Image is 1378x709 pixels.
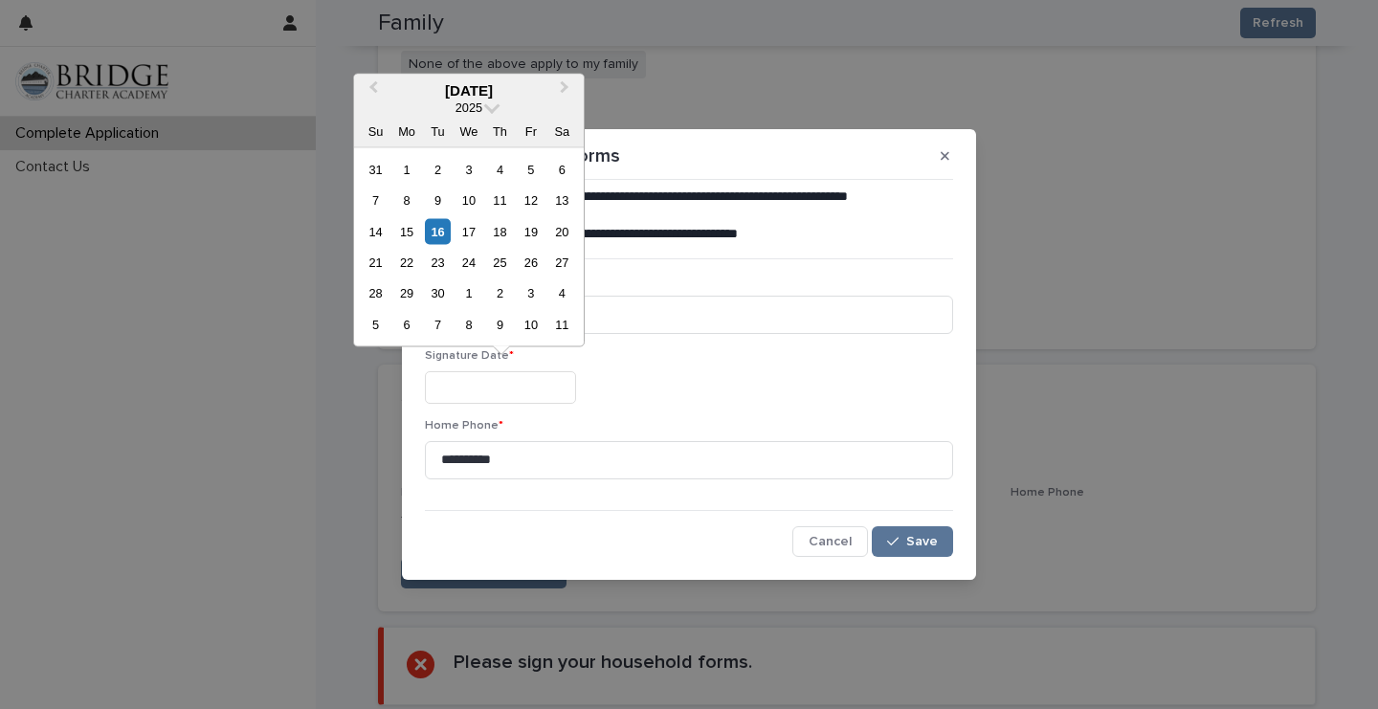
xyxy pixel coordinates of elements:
[518,218,544,244] div: Choose Friday, September 19th, 2025
[518,156,544,182] div: Choose Friday, September 5th, 2025
[425,118,451,144] div: Tu
[549,311,575,337] div: Choose Saturday, October 11th, 2025
[456,118,481,144] div: We
[363,118,389,144] div: Su
[393,280,419,306] div: Choose Monday, September 29th, 2025
[356,76,387,106] button: Previous Month
[393,156,419,182] div: Choose Monday, September 1st, 2025
[456,280,481,306] div: Choose Wednesday, October 1st, 2025
[549,118,575,144] div: Sa
[518,280,544,306] div: Choose Friday, October 3rd, 2025
[549,280,575,306] div: Choose Saturday, October 4th, 2025
[425,311,451,337] div: Choose Tuesday, October 7th, 2025
[906,535,938,548] span: Save
[425,218,451,244] div: Choose Tuesday, September 16th, 2025
[363,188,389,213] div: Choose Sunday, September 7th, 2025
[792,526,868,557] button: Cancel
[425,280,451,306] div: Choose Tuesday, September 30th, 2025
[363,311,389,337] div: Choose Sunday, October 5th, 2025
[456,188,481,213] div: Choose Wednesday, September 10th, 2025
[487,156,513,182] div: Choose Thursday, September 4th, 2025
[518,188,544,213] div: Choose Friday, September 12th, 2025
[487,218,513,244] div: Choose Thursday, September 18th, 2025
[809,535,852,548] span: Cancel
[549,250,575,276] div: Choose Saturday, September 27th, 2025
[518,118,544,144] div: Fr
[456,100,482,114] span: 2025
[487,118,513,144] div: Th
[393,188,419,213] div: Choose Monday, September 8th, 2025
[549,156,575,182] div: Choose Saturday, September 6th, 2025
[425,420,503,432] span: Home Phone
[487,250,513,276] div: Choose Thursday, September 25th, 2025
[354,81,584,99] div: [DATE]
[487,311,513,337] div: Choose Thursday, October 9th, 2025
[487,280,513,306] div: Choose Thursday, October 2nd, 2025
[363,280,389,306] div: Choose Sunday, September 28th, 2025
[393,218,419,244] div: Choose Monday, September 15th, 2025
[425,250,451,276] div: Choose Tuesday, September 23rd, 2025
[872,526,953,557] button: Save
[456,311,481,337] div: Choose Wednesday, October 8th, 2025
[487,188,513,213] div: Choose Thursday, September 11th, 2025
[518,311,544,337] div: Choose Friday, October 10th, 2025
[360,153,577,340] div: month 2025-09
[425,188,451,213] div: Choose Tuesday, September 9th, 2025
[456,218,481,244] div: Choose Wednesday, September 17th, 2025
[393,250,419,276] div: Choose Monday, September 22nd, 2025
[363,156,389,182] div: Choose Sunday, August 31st, 2025
[456,156,481,182] div: Choose Wednesday, September 3rd, 2025
[456,250,481,276] div: Choose Wednesday, September 24th, 2025
[551,76,582,106] button: Next Month
[393,311,419,337] div: Choose Monday, October 6th, 2025
[363,218,389,244] div: Choose Sunday, September 14th, 2025
[549,218,575,244] div: Choose Saturday, September 20th, 2025
[425,156,451,182] div: Choose Tuesday, September 2nd, 2025
[363,250,389,276] div: Choose Sunday, September 21st, 2025
[518,250,544,276] div: Choose Friday, September 26th, 2025
[549,188,575,213] div: Choose Saturday, September 13th, 2025
[393,118,419,144] div: Mo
